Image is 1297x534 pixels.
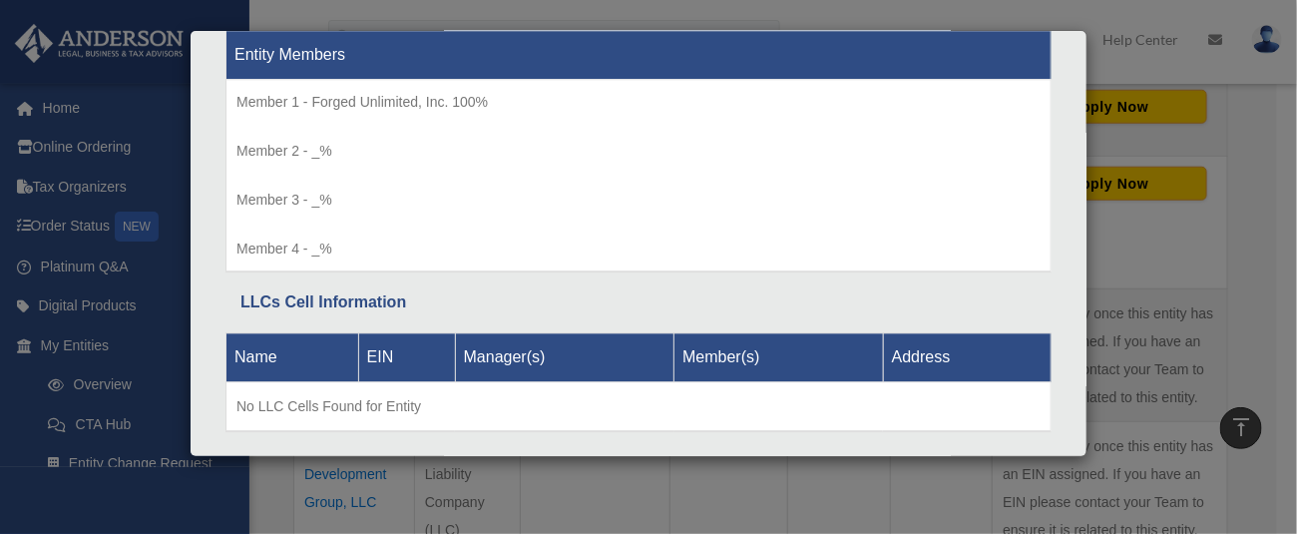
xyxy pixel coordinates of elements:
[240,288,1037,316] div: LLCs Cell Information
[358,333,455,382] th: EIN
[674,333,884,382] th: Member(s)
[236,90,1041,115] p: Member 1 - Forged Unlimited, Inc. 100%
[236,139,1041,164] p: Member 2 - _%
[236,237,1041,262] p: Member 4 - _%
[226,382,1052,432] td: No LLC Cells Found for Entity
[455,333,674,382] th: Manager(s)
[236,188,1041,213] p: Member 3 - _%
[226,30,1052,79] th: Entity Members
[883,333,1051,382] th: Address
[226,333,359,382] th: Name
